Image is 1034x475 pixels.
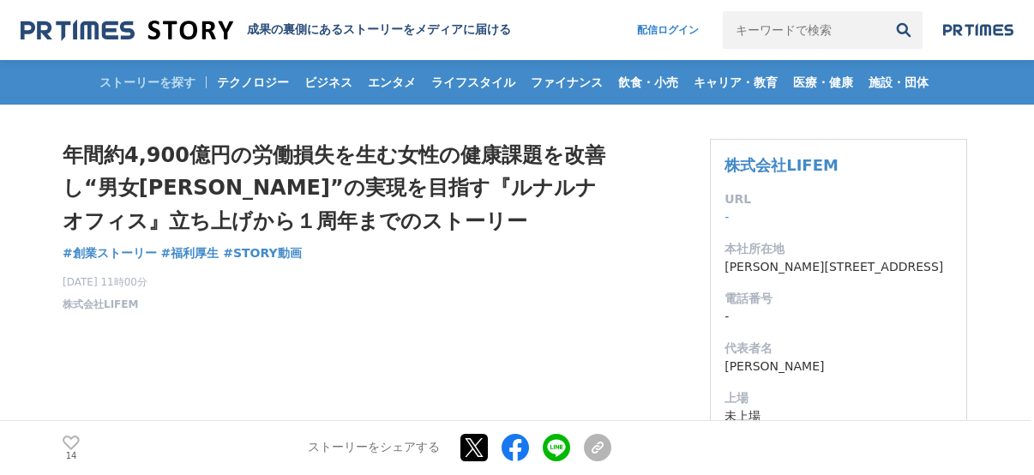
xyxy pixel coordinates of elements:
[724,290,953,308] dt: 電話番号
[687,75,785,90] span: キャリア・教育
[210,75,296,90] span: テクノロジー
[63,452,80,460] p: 14
[611,60,685,105] a: 飲食・小売
[298,75,359,90] span: ビジネス
[786,75,860,90] span: 医療・健康
[247,22,511,38] h2: 成果の裏側にあるストーリーをメディアに届ける
[361,75,423,90] span: エンタメ
[724,340,953,358] dt: 代表者名
[308,441,440,456] p: ストーリーをシェアする
[63,139,611,237] h1: 年間約4,900億円の労働損失を生む女性の健康課題を改善し“男女[PERSON_NAME]”の実現を目指す『ルナルナ オフィス』立ち上げから１周年までのストーリー
[524,60,610,105] a: ファイナンス
[210,60,296,105] a: テクノロジー
[21,19,233,42] img: 成果の裏側にあるストーリーをメディアに届ける
[161,245,219,261] span: #福利厚生
[723,11,885,49] input: キーワードで検索
[223,244,301,262] a: #STORY動画
[63,245,157,261] span: #創業ストーリー
[862,60,935,105] a: 施設・団体
[724,258,953,276] dd: [PERSON_NAME][STREET_ADDRESS]
[161,244,219,262] a: #福利厚生
[424,60,522,105] a: ライフスタイル
[63,244,157,262] a: #創業ストーリー
[885,11,923,49] button: 検索
[63,297,138,312] a: 株式会社LIFEM
[724,358,953,376] dd: [PERSON_NAME]
[724,240,953,258] dt: 本社所在地
[21,19,511,42] a: 成果の裏側にあるストーリーをメディアに届ける 成果の裏側にあるストーリーをメディアに届ける
[223,245,301,261] span: #STORY動画
[724,190,953,208] dt: URL
[943,23,1013,37] img: prtimes
[687,60,785,105] a: キャリア・教育
[724,156,839,174] a: 株式会社LIFEM
[724,407,953,425] dd: 未上場
[724,308,953,326] dd: -
[620,11,716,49] a: 配信ログイン
[63,274,147,290] span: [DATE] 11時00分
[524,75,610,90] span: ファイナンス
[361,60,423,105] a: エンタメ
[424,75,522,90] span: ライフスタイル
[786,60,860,105] a: 医療・健康
[724,208,953,226] dd: -
[611,75,685,90] span: 飲食・小売
[862,75,935,90] span: 施設・団体
[724,389,953,407] dt: 上場
[298,60,359,105] a: ビジネス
